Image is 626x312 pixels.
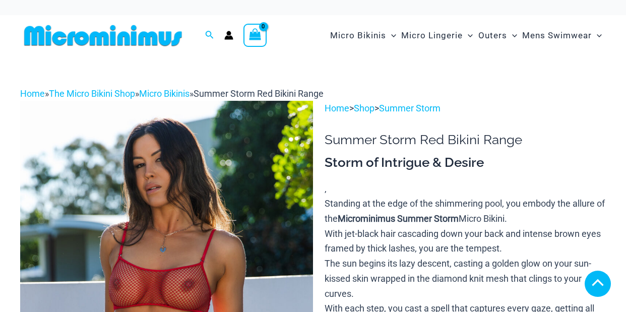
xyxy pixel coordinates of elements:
span: Summer Storm Red Bikini Range [194,88,324,99]
a: Home [325,103,349,113]
span: Menu Toggle [463,23,473,48]
a: Home [20,88,45,99]
span: Outers [478,23,507,48]
b: Microminimus Summer Storm [338,213,459,224]
nav: Site Navigation [326,19,606,52]
a: Mens SwimwearMenu ToggleMenu Toggle [520,20,604,51]
a: Micro BikinisMenu ToggleMenu Toggle [328,20,399,51]
img: MM SHOP LOGO FLAT [20,24,186,47]
span: Menu Toggle [592,23,602,48]
span: Mens Swimwear [522,23,592,48]
h1: Summer Storm Red Bikini Range [325,132,606,148]
span: Menu Toggle [507,23,517,48]
a: OutersMenu ToggleMenu Toggle [476,20,520,51]
span: » » » [20,88,324,99]
a: Micro LingerieMenu ToggleMenu Toggle [399,20,475,51]
a: Micro Bikinis [139,88,190,99]
a: Shop [354,103,374,113]
a: The Micro Bikini Shop [49,88,135,99]
span: Menu Toggle [386,23,396,48]
a: Summer Storm [379,103,441,113]
span: Micro Lingerie [401,23,463,48]
p: > > [325,101,606,116]
a: View Shopping Cart, empty [243,24,267,47]
span: Micro Bikinis [330,23,386,48]
a: Search icon link [205,29,214,42]
h3: Storm of Intrigue & Desire [325,154,606,171]
a: Account icon link [224,31,233,40]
